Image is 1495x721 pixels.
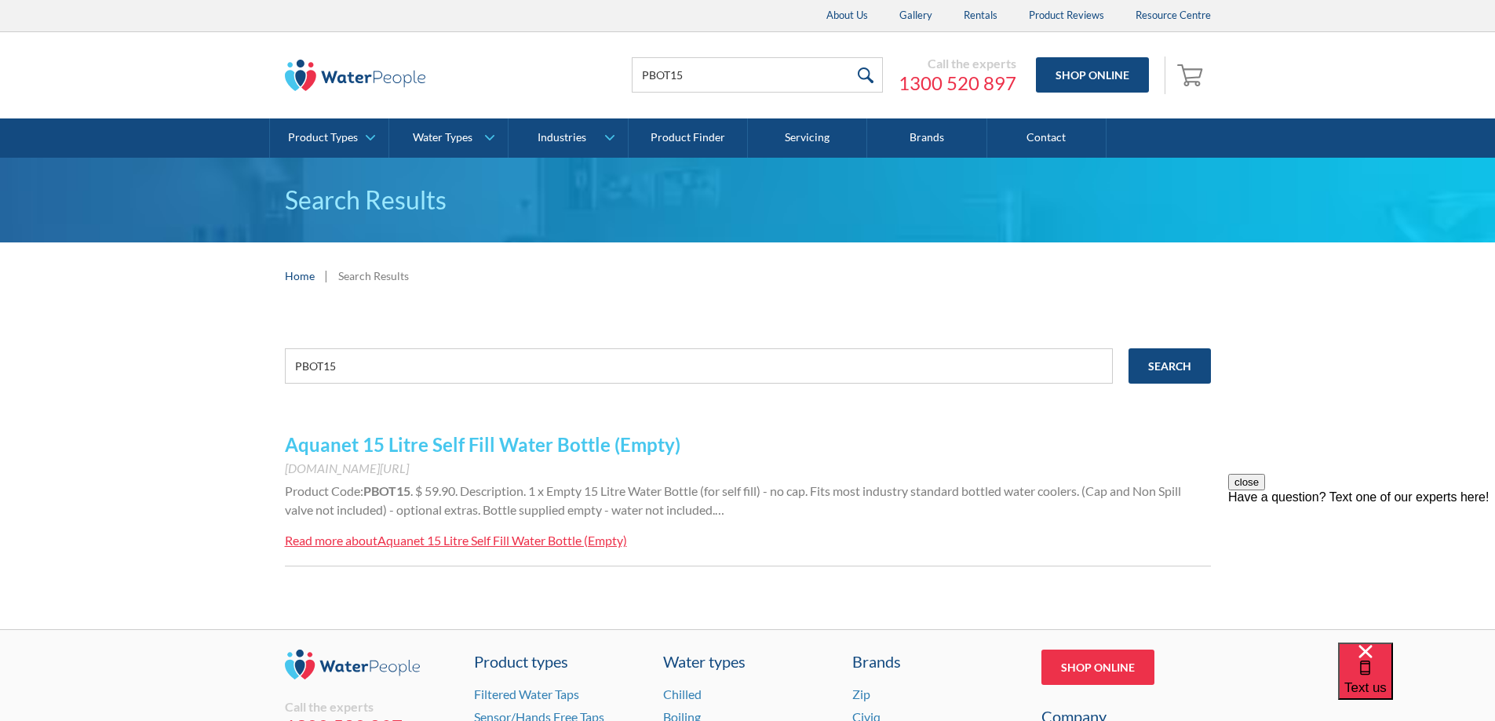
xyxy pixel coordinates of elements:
[715,502,724,517] span: …
[285,531,627,550] a: Read more aboutAquanet 15 Litre Self Fill Water Bottle (Empty)
[285,533,377,548] div: Read more about
[1129,348,1211,384] input: Search
[285,268,315,284] a: Home
[852,686,870,701] a: Zip
[389,118,508,158] a: Water Types
[632,57,883,93] input: Search products
[285,699,454,715] div: Call the experts
[377,533,627,548] div: Aquanet 15 Litre Self Fill Water Bottle (Empty)
[852,650,1022,673] div: Brands
[1036,57,1149,93] a: Shop Online
[285,348,1113,384] input: e.g. chilled water cooler
[474,686,579,701] a: Filtered Water Taps
[1041,650,1154,685] a: Shop Online
[663,650,833,673] a: Water types
[1338,643,1495,721] iframe: podium webchat widget bubble
[285,181,1211,219] h1: Search Results
[538,131,586,144] div: Industries
[1228,474,1495,662] iframe: podium webchat widget prompt
[899,71,1016,95] a: 1300 520 897
[338,268,409,284] div: Search Results
[285,483,1181,517] span: . $ 59.90. Description. 1 x Empty 15 Litre Water Bottle (for self fill) - no cap. Fits most indus...
[285,483,363,498] span: Product Code:
[899,56,1016,71] div: Call the experts
[1173,56,1211,94] a: Open empty cart
[270,118,388,158] a: Product Types
[285,60,426,91] img: The Water People
[663,686,702,701] a: Chilled
[867,118,986,158] a: Brands
[288,131,358,144] div: Product Types
[509,118,627,158] a: Industries
[474,650,644,673] a: Product types
[363,483,410,498] strong: PBOT15
[413,131,472,144] div: Water Types
[323,266,330,285] div: |
[285,459,1211,478] div: [DOMAIN_NAME][URL]
[1177,62,1207,87] img: shopping cart
[748,118,867,158] a: Servicing
[987,118,1107,158] a: Contact
[629,118,748,158] a: Product Finder
[285,433,680,456] a: Aquanet 15 Litre Self Fill Water Bottle (Empty)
